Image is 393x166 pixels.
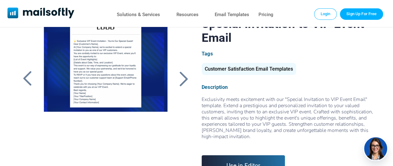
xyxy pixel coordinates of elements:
a: Pricing [258,10,273,19]
a: Resources [176,10,199,19]
div: Tags [202,51,373,57]
a: Login [314,8,337,20]
div: Exclusivity meets excitement with our "Special Invitation to VIP Event Email" template. Extend a ... [202,96,373,146]
a: Email Templates [215,10,249,19]
div: Description [202,84,373,90]
a: Mailsoftly [7,7,74,20]
div: Customer Satisfaction Email Templates [202,63,296,75]
a: Solutions & Services [117,10,160,19]
h1: Special Invitation to VIP Event Email [202,17,373,45]
a: Back [20,71,35,87]
a: Customer Satisfaction Email Templates [202,68,296,71]
a: Back [176,71,191,87]
a: Trial [340,8,383,20]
